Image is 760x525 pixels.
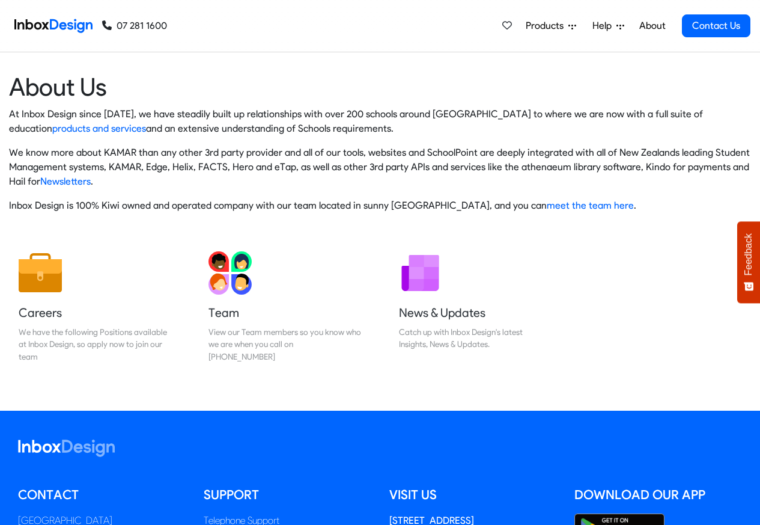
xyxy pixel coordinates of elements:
span: Feedback [743,233,754,275]
h5: Contact [18,486,186,504]
a: About [636,14,669,38]
img: 2022_01_13_icon_job.svg [19,251,62,295]
a: Careers We have the following Positions available at Inbox Design, so apply now to join our team [9,242,181,372]
span: Products [526,19,568,33]
p: At Inbox Design since [DATE], we have steadily built up relationships with over 200 schools aroun... [9,107,751,136]
h5: News & Updates [399,304,552,321]
img: 2022_01_12_icon_newsletter.svg [399,251,442,295]
p: Inbox Design is 100% Kiwi owned and operated company with our team located in sunny [GEOGRAPHIC_D... [9,198,751,213]
a: products and services [52,123,146,134]
heading: About Us [9,72,751,102]
img: 2022_01_13_icon_team.svg [208,251,252,295]
a: Contact Us [682,14,750,37]
a: 07 281 1600 [102,19,167,33]
div: View our Team members so you know who we are when you call on [PHONE_NUMBER] [208,326,361,363]
h5: Download our App [574,486,742,504]
button: Feedback - Show survey [737,221,760,303]
h5: Support [204,486,371,504]
div: We have the following Positions available at Inbox Design, so apply now to join our team [19,326,171,363]
h5: Careers [19,304,171,321]
p: We know more about KAMAR than any other 3rd party provider and all of our tools, websites and Sch... [9,146,751,189]
a: Newsletters [40,176,91,187]
div: Catch up with Inbox Design's latest Insights, News & Updates. [399,326,552,351]
a: Help [588,14,629,38]
h5: Visit us [389,486,557,504]
a: meet the team here [547,200,634,211]
h5: Team [208,304,361,321]
a: News & Updates Catch up with Inbox Design's latest Insights, News & Updates. [389,242,561,372]
img: logo_inboxdesign_white.svg [18,440,115,457]
span: Help [592,19,616,33]
a: Team View our Team members so you know who we are when you call on [PHONE_NUMBER] [199,242,371,372]
a: Products [521,14,581,38]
